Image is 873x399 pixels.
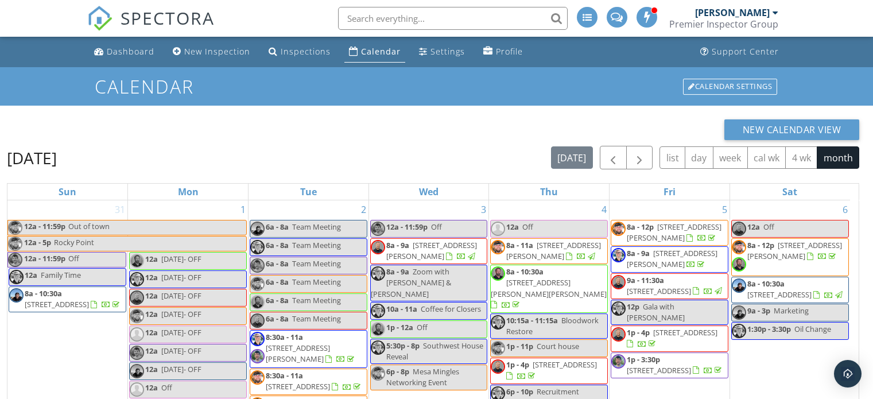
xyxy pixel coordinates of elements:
img: img_2184.jpeg [491,266,505,281]
img: kyle.jpg [371,222,385,236]
span: [STREET_ADDRESS] [533,359,597,370]
span: 12a [145,309,158,319]
img: headshot.2.jpg [611,275,626,289]
span: Recruitment [537,386,579,397]
img: daniel.jpg [250,222,265,236]
div: [PERSON_NAME] [695,7,770,18]
span: Off [522,222,533,232]
span: Out of town [68,221,110,231]
span: 6a - 8a [266,222,289,232]
img: img_5403_2.jpeg [611,222,626,236]
a: 8a - 11a [STREET_ADDRESS][PERSON_NAME] [506,240,601,261]
span: 12a - 11:59p [24,253,66,267]
span: [STREET_ADDRESS] [266,381,330,392]
span: Team Meeting [292,313,341,324]
img: img_5404.jpeg [491,315,505,330]
a: Wednesday [417,184,441,200]
span: 8a - 10:30a [747,278,785,289]
img: img_5404.jpeg [371,304,385,318]
a: Inspections [264,41,335,63]
span: 12a - 11:59p [24,220,66,235]
span: 8a - 10:30a [506,266,544,277]
span: 6p - 8p [386,366,409,377]
a: 8a - 10:30a [STREET_ADDRESS] [9,286,126,312]
span: 12a [145,254,158,264]
img: img_5404.jpeg [611,301,626,316]
a: 1p - 4p [STREET_ADDRESS] [490,358,608,383]
span: Off [431,222,442,232]
img: headshot.2.jpg [491,359,505,374]
span: [STREET_ADDRESS][PERSON_NAME][PERSON_NAME] [491,277,607,299]
a: 9a - 11:30a [STREET_ADDRESS] [611,273,728,299]
span: Team Meeting [292,222,341,232]
span: [DATE]- OFF [161,290,201,301]
a: 8a - 9a [STREET_ADDRESS][PERSON_NAME] [627,248,717,269]
button: day [685,146,713,169]
img: img_5404.jpeg [250,332,265,346]
a: 8a - 9a [STREET_ADDRESS][PERSON_NAME] [386,240,477,261]
span: [STREET_ADDRESS][PERSON_NAME] [266,343,330,364]
a: 8a - 10:30a [STREET_ADDRESS] [731,277,849,303]
h1: Calendar [95,76,778,96]
a: Monday [176,184,201,200]
span: 12a [145,382,158,393]
a: 8a - 12p [STREET_ADDRESS][PERSON_NAME] [747,240,842,261]
span: 12a [145,346,158,356]
span: 12a [145,272,158,282]
img: img_5403_2.jpeg [732,240,746,254]
span: 8a - 9a [386,240,409,250]
span: Mesa Mingles Networking Event [386,366,459,388]
span: Gala with [PERSON_NAME] [627,301,685,323]
span: [STREET_ADDRESS] [627,286,691,296]
span: [DATE]- OFF [161,364,201,374]
a: Go to September 2, 2025 [359,200,368,219]
span: Off [161,382,172,393]
img: kyle.jpg [611,354,626,369]
img: img_5403_2.jpeg [250,370,265,385]
a: Sunday [56,184,79,200]
span: 6a - 8a [266,295,289,305]
img: default-user-f0147aede5fd5fa78ca7ade42f37bd4542148d508eef1c3d3ea960f66861d68b.jpg [130,382,144,397]
a: 8a - 12p [STREET_ADDRESS][PERSON_NAME] [611,220,728,246]
span: Oil Change [794,324,831,334]
a: Support Center [696,41,783,63]
a: 8a - 11a [STREET_ADDRESS][PERSON_NAME] [490,238,608,264]
img: headshot.2.jpg [732,222,746,236]
span: 6a - 8a [266,240,289,250]
button: week [713,146,748,169]
span: [STREET_ADDRESS][PERSON_NAME] [506,240,601,261]
span: Off [763,222,774,232]
a: 8a - 12p [STREET_ADDRESS][PERSON_NAME] [731,238,849,276]
span: [DATE]- OFF [161,254,201,264]
div: Support Center [712,46,779,57]
a: 8a - 10:30a [STREET_ADDRESS] [747,278,844,300]
h2: [DATE] [7,146,57,169]
span: Family Time [41,270,81,280]
img: default-user-f0147aede5fd5fa78ca7ade42f37bd4542148d508eef1c3d3ea960f66861d68b.jpg [491,222,505,236]
img: img_5403_2.jpeg [371,366,385,381]
span: [STREET_ADDRESS] [627,365,691,375]
span: 9a - 11:30a [627,275,664,285]
span: 8:30a - 11a [266,370,303,381]
span: 6a - 8a [266,313,289,324]
button: cal wk [747,146,786,169]
span: 12a - 11:59p [386,222,428,232]
img: kyle.jpg [250,258,265,273]
img: kyle.jpg [250,349,265,363]
a: Thursday [538,184,560,200]
span: 10a - 11a [386,304,417,314]
button: month [817,146,859,169]
span: 5:30p - 8p [386,340,420,351]
img: img_5404.jpeg [732,324,746,338]
a: Dashboard [90,41,159,63]
span: 12a [145,364,158,374]
span: Team Meeting [292,258,341,269]
span: [DATE]- OFF [161,346,201,356]
a: 8a - 9a [STREET_ADDRESS][PERSON_NAME] [370,238,488,264]
a: 8a - 10:30a [STREET_ADDRESS][PERSON_NAME][PERSON_NAME] [491,266,607,310]
img: img_5404.jpeg [130,272,144,286]
div: Profile [496,46,523,57]
img: headshot.2.jpg [371,240,385,254]
button: New Calendar View [724,119,860,140]
a: 1p - 3:30p [STREET_ADDRESS] [611,352,728,378]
